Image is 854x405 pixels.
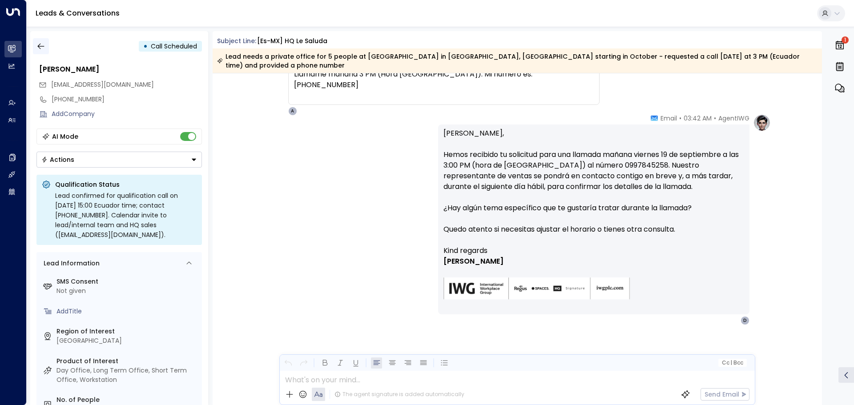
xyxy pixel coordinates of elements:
div: AI Mode [52,132,78,141]
span: 03:42 AM [684,114,712,123]
button: Redo [298,357,309,369]
div: [es-MX] HQ le saluda [257,36,327,46]
div: Lead Information [40,259,100,268]
label: Region of Interest [56,327,198,336]
div: A [288,107,297,116]
p: Qualification Status [55,180,197,189]
span: AgentIWG [718,114,749,123]
span: • [714,114,716,123]
button: 1 [832,36,847,55]
div: Button group with a nested menu [36,152,202,168]
span: [EMAIL_ADDRESS][DOMAIN_NAME] [51,80,154,89]
span: • [679,114,681,123]
span: Call Scheduled [151,42,197,51]
img: AIorK4zU2Kz5WUNqa9ifSKC9jFH1hjwenjvh85X70KBOPduETvkeZu4OqG8oPuqbwvp3xfXcMQJCRtwYb-SG [443,277,630,300]
div: Lead needs a private office for 5 people at [GEOGRAPHIC_DATA] in [GEOGRAPHIC_DATA], [GEOGRAPHIC_D... [217,52,817,70]
button: Cc|Bcc [718,359,746,367]
div: Day Office, Long Term Office, Short Term Office, Workstation [56,366,198,385]
p: [PERSON_NAME], Hemos recibido tu solicitud para una llamada mañana viernes 19 de septiembre a las... [443,128,744,245]
span: Email [661,114,677,123]
span: Cc Bcc [721,360,743,366]
span: Subject Line: [217,36,256,45]
span: turok3000+test11@gmail.com [51,80,154,89]
img: profile-logo.png [753,114,771,132]
label: SMS Consent [56,277,198,286]
span: Kind regards [443,245,487,256]
div: Llamame mañana 3 PM (Hora [GEOGRAPHIC_DATA]). Mi numero es: [PHONE_NUMBER] [294,69,594,90]
div: Actions [41,156,74,164]
div: [PERSON_NAME] [39,64,202,75]
div: [PHONE_NUMBER] [52,95,202,104]
div: [GEOGRAPHIC_DATA] [56,336,198,345]
span: [PERSON_NAME] [443,256,504,267]
div: Not given [56,286,198,296]
div: Signature [443,245,744,311]
div: AddTitle [56,307,198,316]
label: No. of People [56,395,198,405]
a: Leads & Conversations [36,8,120,18]
span: 1 [842,36,849,44]
button: Actions [36,152,202,168]
label: Product of Interest [56,357,198,366]
div: AddCompany [52,109,202,119]
div: D [741,316,749,325]
div: • [143,38,148,54]
div: The agent signature is added automatically [334,390,464,398]
button: Undo [282,357,294,369]
span: | [730,360,732,366]
div: Lead confirmed for qualification call on [DATE] 15:00 Ecuador time; contact [PHONE_NUMBER]. Calen... [55,191,197,240]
